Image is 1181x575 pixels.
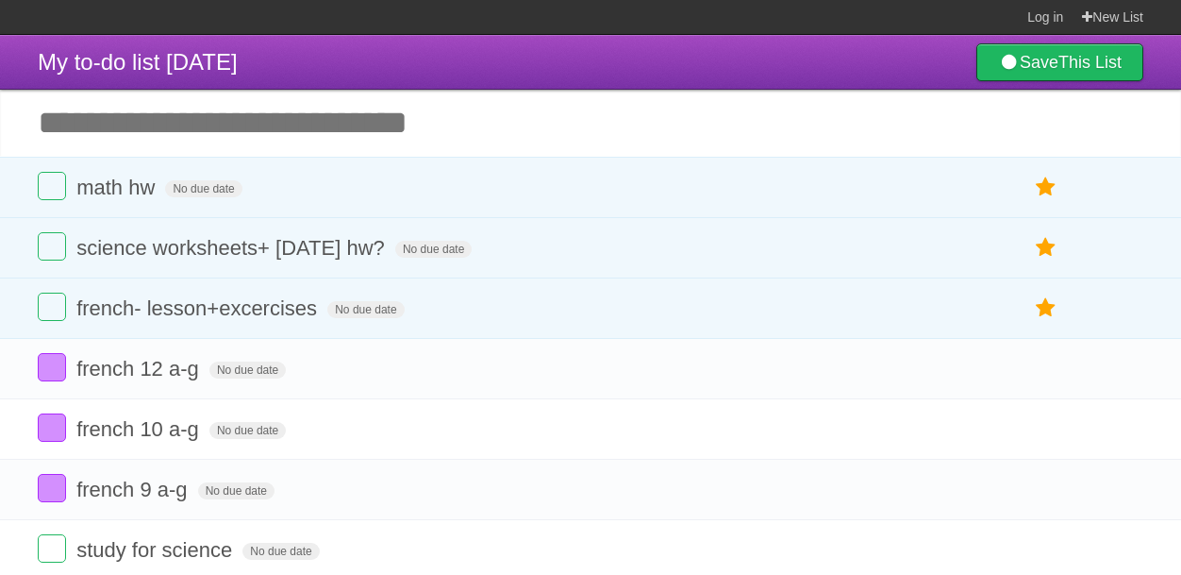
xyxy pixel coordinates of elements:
[327,301,404,318] span: No due date
[1028,232,1064,263] label: Star task
[76,357,204,381] span: french 12 a-g
[1028,293,1064,324] label: Star task
[76,478,191,501] span: french 9 a-g
[38,293,66,321] label: Done
[1058,53,1122,72] b: This List
[976,43,1143,81] a: SaveThis List
[395,241,472,258] span: No due date
[198,482,274,499] span: No due date
[242,543,319,560] span: No due date
[38,232,66,261] label: Done
[209,422,286,439] span: No due date
[76,538,237,562] span: study for science
[1028,172,1064,203] label: Star task
[165,180,241,197] span: No due date
[38,414,66,442] label: Done
[38,49,238,75] span: My to-do list [DATE]
[38,534,66,563] label: Done
[76,296,322,320] span: french- lesson+excercises
[76,236,390,260] span: science worksheets+ [DATE] hw?
[76,417,204,441] span: french 10 a-g
[76,176,159,199] span: math hw
[38,172,66,200] label: Done
[38,353,66,381] label: Done
[209,362,286,379] span: No due date
[38,474,66,502] label: Done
